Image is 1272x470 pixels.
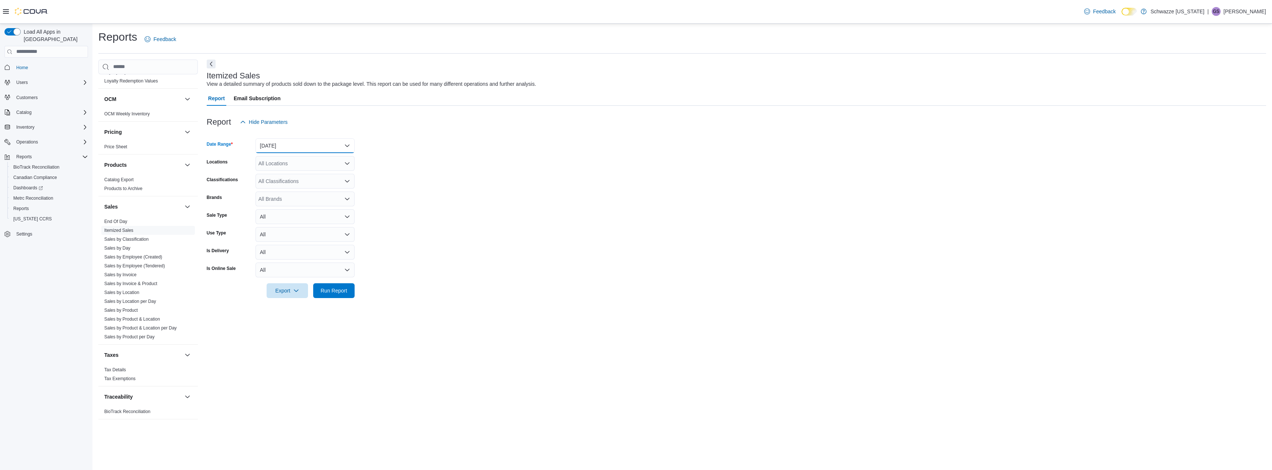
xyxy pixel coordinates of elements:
[98,407,198,419] div: Traceability
[249,118,288,126] span: Hide Parameters
[1,62,91,73] button: Home
[10,204,88,213] span: Reports
[13,152,35,161] button: Reports
[10,194,56,203] a: Metrc Reconciliation
[7,183,91,193] a: Dashboards
[1,77,91,88] button: Users
[13,108,34,117] button: Catalog
[104,111,150,116] a: OCM Weekly Inventory
[13,63,31,72] a: Home
[13,195,53,201] span: Metrc Reconciliation
[1150,7,1204,16] p: Schwazze [US_STATE]
[104,219,127,224] a: End Of Day
[104,308,138,313] a: Sales by Product
[21,28,88,43] span: Load All Apps in [GEOGRAPHIC_DATA]
[13,123,37,132] button: Inventory
[1,92,91,103] button: Customers
[10,204,32,213] a: Reports
[104,254,162,260] span: Sales by Employee (Created)
[10,194,88,203] span: Metrc Reconciliation
[207,266,236,271] label: Is Online Sale
[104,144,127,150] span: Price Sheet
[13,78,31,87] button: Users
[13,175,57,180] span: Canadian Compliance
[256,227,355,242] button: All
[344,160,350,166] button: Open list of options
[13,93,41,102] a: Customers
[256,263,355,277] button: All
[16,65,28,71] span: Home
[104,263,165,269] span: Sales by Employee (Tendered)
[13,93,88,102] span: Customers
[104,325,177,331] span: Sales by Product & Location per Day
[104,409,150,414] a: BioTrack Reconciliation
[13,230,35,239] a: Settings
[10,163,62,172] a: BioTrack Reconciliation
[16,124,34,130] span: Inventory
[1212,7,1221,16] div: Gulzar Sayall
[207,177,238,183] label: Classifications
[1122,8,1137,16] input: Dark Mode
[1224,7,1266,16] p: [PERSON_NAME]
[104,161,182,169] button: Products
[208,91,225,106] span: Report
[10,173,60,182] a: Canadian Compliance
[7,193,91,203] button: Metrc Reconciliation
[10,183,88,192] span: Dashboards
[207,60,216,68] button: Next
[104,393,133,400] h3: Traceability
[1093,8,1116,15] span: Feedback
[271,283,304,298] span: Export
[1,229,91,239] button: Settings
[237,115,291,129] button: Hide Parameters
[313,283,355,298] button: Run Report
[13,123,88,132] span: Inventory
[207,159,228,165] label: Locations
[321,287,347,294] span: Run Report
[153,35,176,43] span: Feedback
[13,78,88,87] span: Users
[104,128,182,136] button: Pricing
[104,351,182,359] button: Taxes
[142,32,179,47] a: Feedback
[344,178,350,184] button: Open list of options
[104,95,116,103] h3: OCM
[207,71,260,80] h3: Itemized Sales
[104,203,182,210] button: Sales
[104,186,142,192] span: Products to Archive
[16,231,32,237] span: Settings
[256,138,355,153] button: [DATE]
[104,246,131,251] a: Sales by Day
[1213,7,1219,16] span: GS
[7,172,91,183] button: Canadian Compliance
[13,206,29,212] span: Reports
[10,173,88,182] span: Canadian Compliance
[16,80,28,85] span: Users
[1,122,91,132] button: Inventory
[104,177,133,183] span: Catalog Export
[13,185,43,191] span: Dashboards
[104,334,155,340] span: Sales by Product per Day
[207,141,233,147] label: Date Range
[104,272,136,278] span: Sales by Invoice
[183,351,192,359] button: Taxes
[10,214,88,223] span: Washington CCRS
[104,351,119,359] h3: Taxes
[104,290,139,295] a: Sales by Location
[104,219,127,224] span: End Of Day
[4,59,88,259] nav: Complex example
[207,212,227,218] label: Sale Type
[104,376,136,381] a: Tax Exemptions
[104,78,158,84] a: Loyalty Redemption Values
[104,236,149,242] span: Sales by Classification
[234,91,281,106] span: Email Subscription
[183,128,192,136] button: Pricing
[98,175,198,196] div: Products
[13,138,88,146] span: Operations
[104,299,156,304] a: Sales by Location per Day
[207,118,231,126] h3: Report
[98,30,137,44] h1: Reports
[256,209,355,224] button: All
